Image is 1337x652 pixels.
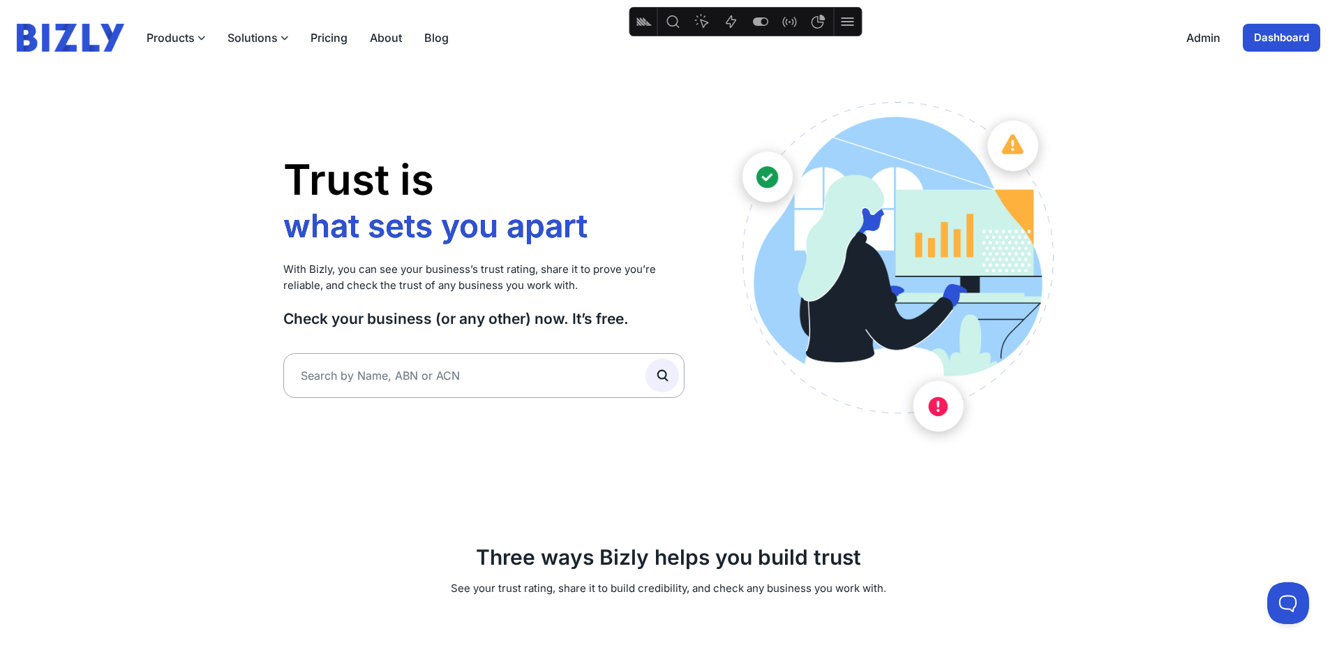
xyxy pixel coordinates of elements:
[227,29,288,46] button: Solutions
[1267,582,1309,624] iframe: Toggle Customer Support
[424,29,449,46] a: Blog
[370,29,402,46] a: About
[1243,24,1320,52] a: Dashboard
[283,262,685,293] p: With Bizly, you can see your business’s trust rating, share it to prove you’re reliable, and chec...
[283,206,588,246] li: what sets you apart
[283,353,685,398] input: Search by Name, ABN or ACN
[726,102,1054,450] img: Australian small business owner illustration
[283,309,685,328] h3: Check your business (or any other) now. It’s free.
[1186,29,1220,46] a: Admin
[311,29,348,46] a: Pricing
[283,154,434,205] span: Trust is
[283,581,1054,597] p: See your trust rating, share it to build credibility, and check any business you work with.
[147,29,205,46] button: Products
[283,544,1054,570] h2: Three ways Bizly helps you build trust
